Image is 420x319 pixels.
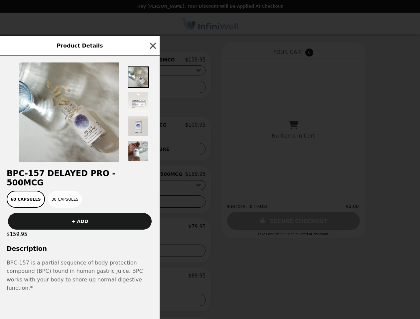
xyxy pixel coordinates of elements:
button: + ADD [8,213,152,230]
span: BPC-157 is a partial sequence of body protection compound (BPC) found in human gastric juice. BPC... [7,259,153,292]
img: Thumbnail 3 [128,116,149,137]
img: Thumbnail 2 [128,91,149,112]
img: Thumbnail 1 [128,66,149,88]
img: Thumbnail 4 [128,140,149,161]
img: 60 Capsules [19,62,119,162]
span: Product Details [57,43,103,49]
button: 60 Capsules [7,191,45,208]
button: 30 Capsules [48,191,82,208]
